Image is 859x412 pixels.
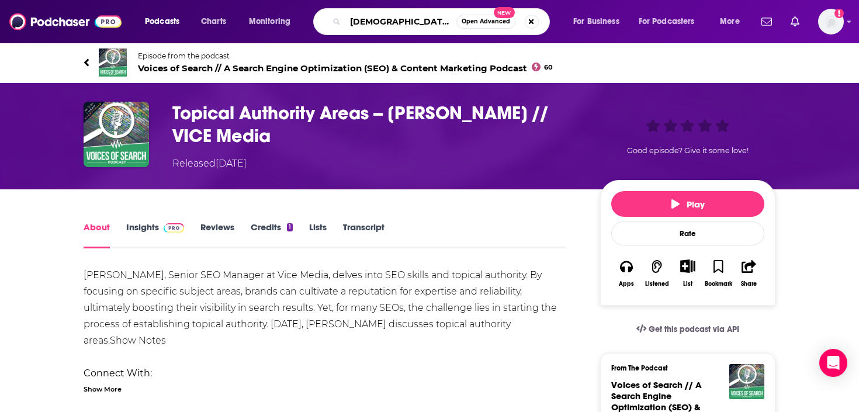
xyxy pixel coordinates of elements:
[251,221,293,248] a: Credits1
[611,221,764,245] div: Rate
[611,191,764,217] button: Play
[729,364,764,399] img: Voices of Search // A Search Engine Optimization (SEO) & Content Marketing Podcast
[84,49,775,77] a: Voices of Search // A Search Engine Optimization (SEO) & Content Marketing PodcastEpisode from th...
[138,51,553,60] span: Episode from the podcast
[172,157,247,171] div: Released [DATE]
[741,281,757,288] div: Share
[818,9,844,34] img: User Profile
[137,12,195,31] button: open menu
[343,221,385,248] a: Transcript
[84,221,110,248] a: About
[705,281,732,288] div: Bookmark
[627,315,749,344] a: Get this podcast via API
[649,324,739,334] span: Get this podcast via API
[9,11,122,33] img: Podchaser - Follow, Share and Rate Podcasts
[818,9,844,34] span: Logged in as SolComms
[673,252,703,295] div: Show More ButtonList
[757,12,777,32] a: Show notifications dropdown
[84,102,149,167] img: Topical Authority Areas -- Jamie Steidle // VICE Media
[720,13,740,30] span: More
[241,12,306,31] button: open menu
[712,12,754,31] button: open menu
[201,13,226,30] span: Charts
[193,12,233,31] a: Charts
[249,13,290,30] span: Monitoring
[200,221,234,248] a: Reviews
[834,9,844,18] svg: Add a profile image
[565,12,634,31] button: open menu
[456,15,515,29] button: Open AdvancedNew
[671,199,705,210] span: Play
[645,281,669,288] div: Listened
[676,259,699,272] button: Show More Button
[345,12,456,31] input: Search podcasts, credits, & more...
[631,12,712,31] button: open menu
[703,252,733,295] button: Bookmark
[126,221,184,248] a: InsightsPodchaser Pro
[494,7,515,18] span: New
[172,102,581,147] h1: Topical Authority Areas -- Jamie Steidle // VICE Media
[138,63,553,74] span: Voices of Search // A Search Engine Optimization (SEO) & Content Marketing Podcast
[544,65,553,70] span: 60
[627,146,749,155] span: Good episode? Give it some love!
[639,13,695,30] span: For Podcasters
[462,19,510,25] span: Open Advanced
[145,13,179,30] span: Podcasts
[683,280,692,288] div: List
[642,252,672,295] button: Listened
[287,223,293,231] div: 1
[819,349,847,377] div: Open Intercom Messenger
[786,12,804,32] a: Show notifications dropdown
[573,13,619,30] span: For Business
[164,223,184,233] img: Podchaser Pro
[84,368,152,379] strong: Connect With:
[110,335,166,346] a: Show Notes
[619,281,634,288] div: Apps
[818,9,844,34] button: Show profile menu
[611,364,755,372] h3: From The Podcast
[734,252,764,295] button: Share
[324,8,561,35] div: Search podcasts, credits, & more...
[611,252,642,295] button: Apps
[309,221,327,248] a: Lists
[99,49,127,77] img: Voices of Search // A Search Engine Optimization (SEO) & Content Marketing Podcast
